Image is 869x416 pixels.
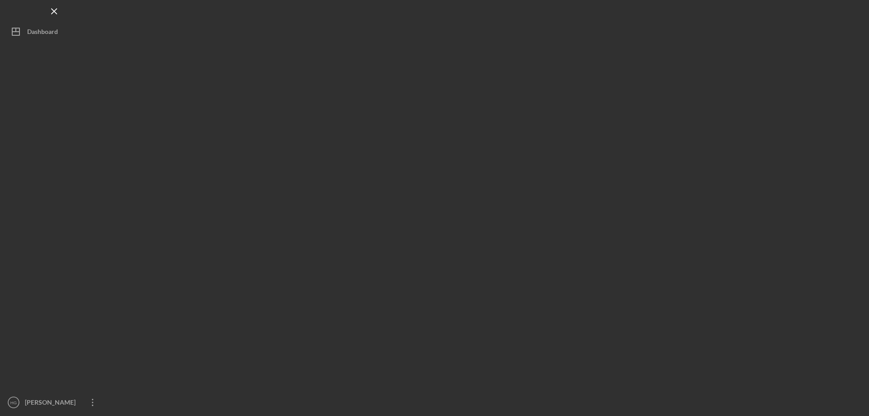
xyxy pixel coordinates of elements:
[5,23,104,41] button: Dashboard
[27,23,58,43] div: Dashboard
[10,400,17,405] text: HG
[5,393,104,411] button: HG[PERSON_NAME]
[23,393,81,414] div: [PERSON_NAME]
